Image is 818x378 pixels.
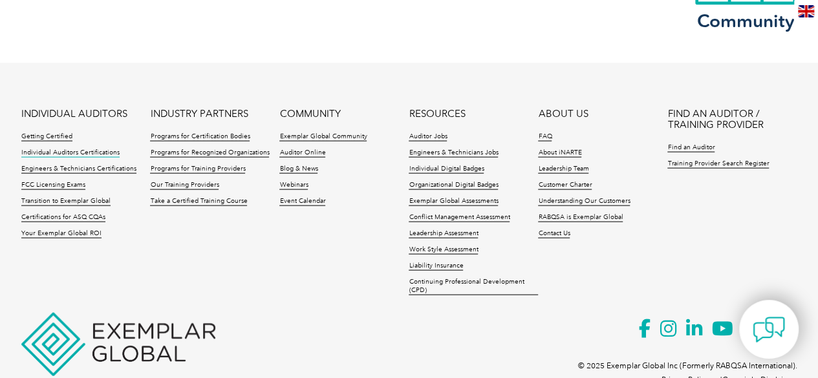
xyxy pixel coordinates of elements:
a: Customer Charter [538,181,592,190]
img: Exemplar Global [21,313,215,376]
a: Programs for Training Providers [150,165,245,174]
a: Transition to Exemplar Global [21,197,111,206]
a: Continuing Professional Development (CPD) [409,278,538,295]
img: en [798,5,814,17]
a: Your Exemplar Global ROI [21,229,102,238]
a: FCC Licensing Exams [21,181,85,190]
a: Organizational Digital Badges [409,181,498,190]
a: Leadership Assessment [409,229,478,238]
a: Getting Certified [21,132,72,142]
a: Take a Certified Training Course [150,197,247,206]
a: Contact Us [538,229,570,238]
a: Our Training Providers [150,181,219,190]
a: Exemplar Global Assessments [409,197,498,206]
img: contact-chat.png [753,313,785,346]
a: Training Provider Search Register [667,160,769,169]
a: Webinars [279,181,308,190]
a: Individual Auditors Certifications [21,149,120,158]
a: Auditor Jobs [409,132,447,142]
a: Blog & News [279,165,318,174]
a: ABOUT US [538,109,588,120]
h3: Community [694,13,797,29]
a: Understanding Our Customers [538,197,630,206]
a: Programs for Recognized Organizations [150,149,269,158]
a: Exemplar Global Community [279,132,367,142]
p: © 2025 Exemplar Global Inc (Formerly RABQSA International). [578,359,797,373]
a: Engineers & Technicians Jobs [409,149,498,158]
a: RESOURCES [409,109,465,120]
a: Auditor Online [279,149,325,158]
a: Programs for Certification Bodies [150,132,250,142]
a: INDUSTRY PARTNERS [150,109,248,120]
a: RABQSA is Exemplar Global [538,213,623,222]
a: Engineers & Technicians Certifications [21,165,136,174]
a: INDIVIDUAL AUDITORS [21,109,127,120]
a: Event Calendar [279,197,325,206]
a: FIND AN AUDITOR / TRAINING PROVIDER [667,109,797,131]
a: Conflict Management Assessment [409,213,510,222]
a: About iNARTE [538,149,581,158]
a: COMMUNITY [279,109,340,120]
a: FAQ [538,132,552,142]
a: Work Style Assessment [409,246,478,255]
a: Find an Auditor [667,143,715,152]
a: Certifications for ASQ CQAs [21,213,105,222]
a: Leadership Team [538,165,588,174]
a: Individual Digital Badges [409,165,484,174]
a: Liability Insurance [409,262,463,271]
